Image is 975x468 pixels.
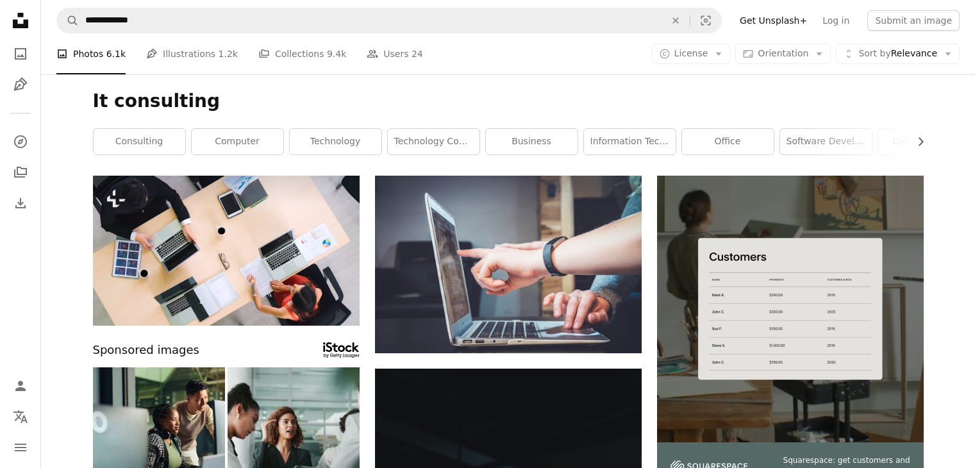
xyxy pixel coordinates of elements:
[815,10,857,31] a: Log in
[662,8,690,33] button: Clear
[867,10,960,31] button: Submit an image
[367,33,423,74] a: Users 24
[375,176,642,353] img: person using laptop
[56,8,722,33] form: Find visuals sitewide
[258,33,346,74] a: Collections 9.4k
[878,129,970,155] a: cybersecurity
[657,176,924,442] img: file-1747939376688-baf9a4a454ffimage
[858,48,890,58] span: Sort by
[93,176,360,326] img: Business people group meeting shot from top view in office . Profession businesswomen, businessme...
[388,129,479,155] a: technology consulting
[219,47,238,61] span: 1.2k
[8,435,33,460] button: Menu
[290,129,381,155] a: technology
[94,129,185,155] a: consulting
[93,341,199,360] span: Sponsored images
[674,48,708,58] span: License
[93,90,924,113] h1: It consulting
[584,129,676,155] a: information technology
[375,258,642,270] a: person using laptop
[412,47,423,61] span: 24
[8,404,33,430] button: Language
[8,41,33,67] a: Photos
[146,33,238,74] a: Illustrations 1.2k
[8,190,33,216] a: Download History
[327,47,346,61] span: 9.4k
[652,44,731,64] button: License
[909,129,924,155] button: scroll list to the right
[192,129,283,155] a: computer
[735,44,831,64] button: Orientation
[57,8,79,33] button: Search Unsplash
[486,129,578,155] a: business
[93,244,360,256] a: Business people group meeting shot from top view in office . Profession businesswomen, businessme...
[858,47,937,60] span: Relevance
[732,10,815,31] a: Get Unsplash+
[8,129,33,155] a: Explore
[8,72,33,97] a: Illustrations
[836,44,960,64] button: Sort byRelevance
[8,373,33,399] a: Log in / Sign up
[758,48,808,58] span: Orientation
[8,160,33,185] a: Collections
[682,129,774,155] a: office
[780,129,872,155] a: software development
[690,8,721,33] button: Visual search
